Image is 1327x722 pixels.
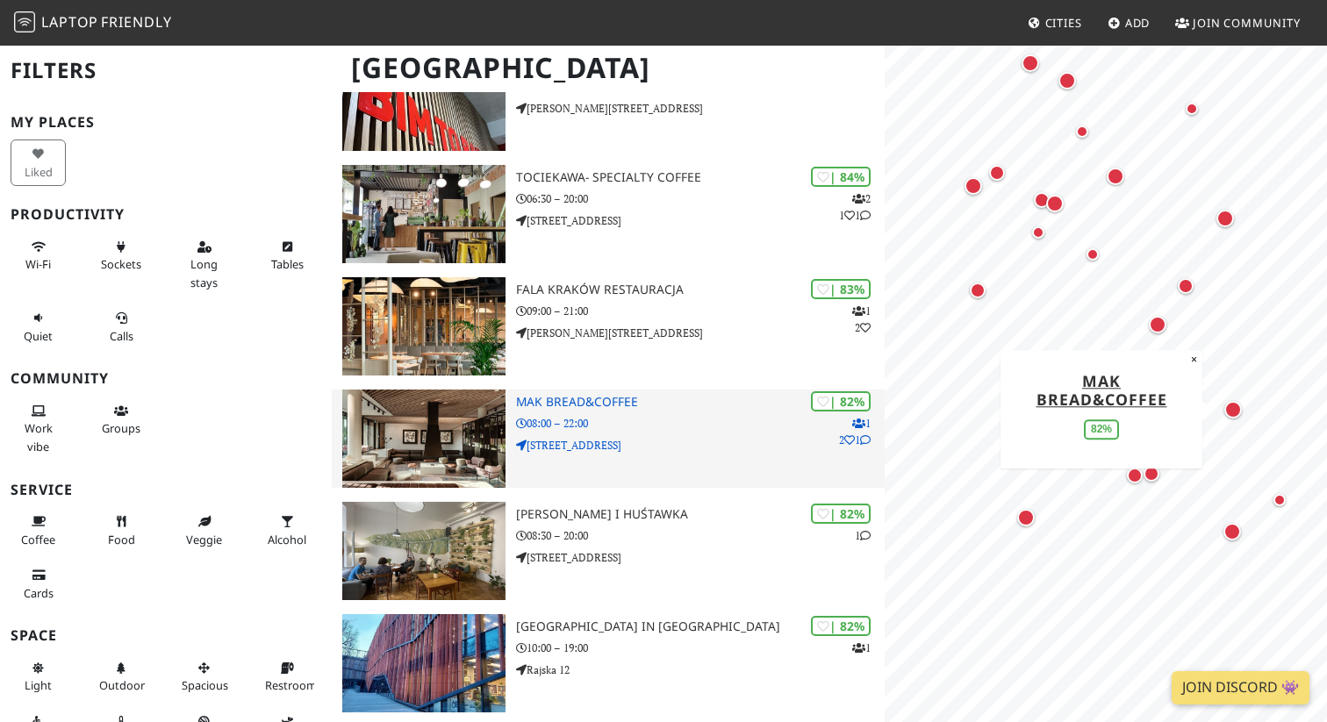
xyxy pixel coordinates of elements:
span: Laptop [41,12,98,32]
div: Map marker [1174,275,1197,297]
h3: Fala Kraków Restauracja [516,282,885,297]
h3: My Places [11,114,321,131]
p: 06:30 – 20:00 [516,190,885,207]
div: Map marker [1028,222,1049,243]
button: Tables [260,232,315,279]
span: Group tables [102,420,140,436]
div: Map marker [1055,68,1080,93]
button: Wi-Fi [11,232,66,279]
a: Add [1101,7,1158,39]
div: Map marker [961,174,986,198]
img: MAK Bread&Coffee [342,390,506,488]
div: Map marker [1030,189,1053,211]
button: Long stays [176,232,232,297]
span: Quiet [24,328,53,344]
a: MAK Bread&Coffee | 82% 121 MAK Bread&Coffee 08:00 – 22:00 [STREET_ADDRESS] [332,390,885,488]
a: Join Community [1168,7,1308,39]
button: Spacious [176,654,232,700]
div: Map marker [1181,98,1202,119]
div: Map marker [986,161,1008,184]
p: 1 2 1 [839,415,871,448]
div: Map marker [1043,191,1067,216]
span: Natural light [25,677,52,693]
div: 82% [1084,419,1119,440]
span: Food [108,532,135,547]
div: | 82% [811,504,871,524]
p: 1 [855,527,871,544]
a: LaptopFriendly LaptopFriendly [14,8,172,39]
div: Map marker [1221,397,1245,422]
span: Credit cards [24,585,54,601]
button: Close popup [1186,350,1202,369]
div: | 84% [811,167,871,187]
span: Power sockets [101,256,141,272]
span: People working [25,420,53,454]
span: Outdoor area [99,677,145,693]
span: Spacious [182,677,228,693]
a: Kawka i huśtawka | 82% 1 [PERSON_NAME] i huśtawka 08:30 – 20:00 [STREET_ADDRESS] [332,502,885,600]
div: Map marker [1018,51,1043,75]
button: Food [94,507,149,554]
div: Map marker [1220,519,1245,544]
a: Fala Kraków Restauracja | 83% 12 Fala Kraków Restauracja 09:00 – 21:00 [PERSON_NAME][STREET_ADDRESS] [332,277,885,375]
div: Map marker [1072,121,1093,142]
span: Friendly [101,12,171,32]
a: Tociekawa- Specialty Coffee | 84% 211 Tociekawa- Specialty Coffee 06:30 – 20:00 [STREET_ADDRESS] [332,165,885,263]
img: Tociekawa- Specialty Coffee [342,165,506,263]
h3: Community [11,370,321,387]
button: Outdoor [94,654,149,700]
button: Quiet [11,304,66,350]
span: Cities [1045,15,1082,31]
span: Coffee [21,532,55,547]
p: 1 [852,640,871,656]
div: Map marker [1103,164,1128,189]
button: Sockets [94,232,149,279]
span: Restroom [265,677,317,693]
button: Calls [94,304,149,350]
p: [STREET_ADDRESS] [516,549,885,566]
div: Map marker [1123,464,1146,487]
div: Map marker [1269,490,1290,511]
span: Alcohol [268,532,306,547]
h3: Tociekawa- Specialty Coffee [516,170,885,185]
div: Map marker [1082,244,1103,265]
button: Light [11,654,66,700]
a: Cities [1021,7,1089,39]
button: Coffee [11,507,66,554]
a: Join Discord 👾 [1172,671,1309,704]
span: Veggie [186,532,222,547]
button: Restroom [260,654,315,700]
p: 09:00 – 21:00 [516,303,885,319]
p: [STREET_ADDRESS] [516,437,885,454]
a: Arteteka Regional Public Library in Krakow | 82% 1 [GEOGRAPHIC_DATA] in [GEOGRAPHIC_DATA] 10:00 –... [332,614,885,712]
span: Work-friendly tables [271,256,304,272]
button: Cards [11,561,66,607]
div: | 83% [811,279,871,299]
p: 08:00 – 22:00 [516,415,885,432]
h3: [PERSON_NAME] i huśtawka [516,507,885,522]
p: 2 1 1 [839,190,871,224]
p: Rajska 12 [516,661,885,678]
span: Long stays [190,256,218,290]
div: Map marker [1014,505,1038,530]
h3: Service [11,482,321,498]
span: Video/audio calls [110,328,133,344]
p: [STREET_ADDRESS] [516,212,885,229]
div: Map marker [1213,206,1237,231]
span: Add [1125,15,1151,31]
h3: Productivity [11,206,321,223]
span: Join Community [1193,15,1301,31]
h2: Filters [11,44,321,97]
h3: [GEOGRAPHIC_DATA] in [GEOGRAPHIC_DATA] [516,619,885,634]
img: Kawka i huśtawka [342,502,506,600]
button: Alcohol [260,507,315,554]
div: | 82% [811,391,871,411]
div: Map marker [1140,462,1163,485]
div: Map marker [1145,312,1170,337]
button: Groups [94,397,149,443]
h1: [GEOGRAPHIC_DATA] [337,44,881,92]
p: 08:30 – 20:00 [516,527,885,544]
h3: Space [11,627,321,644]
div: Map marker [966,279,989,302]
p: [PERSON_NAME][STREET_ADDRESS] [516,325,885,341]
